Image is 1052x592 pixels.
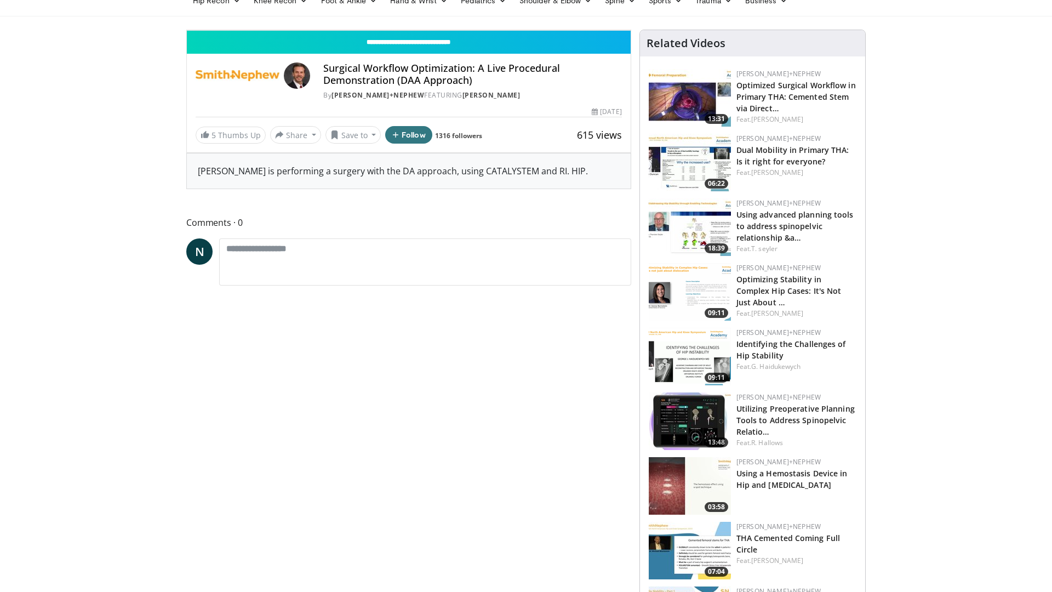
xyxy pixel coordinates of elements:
[736,362,856,372] div: Feat.
[649,69,731,127] img: 0fcfa1b5-074a-41e4-bf3d-4df9b2562a6c.150x105_q85_crop-smart_upscale.jpg
[385,126,432,144] button: Follow
[736,244,856,254] div: Feat.
[751,438,783,447] a: R. Hallows
[736,80,856,113] a: Optimized Surgical Workflow in Primary THA: Cemented Stem via Direct…
[736,533,840,555] a: THA Cemented Coming Full Circle
[325,126,381,144] button: Save to
[649,328,731,385] img: df5ab57a-2095-467a-91fc-636b3abea1f8.png.150x105_q85_crop-smart_upscale.png
[705,502,728,512] span: 03:58
[751,556,803,565] a: [PERSON_NAME]
[186,238,213,265] a: N
[736,274,842,308] a: Optimizing Stability in Complex Hip Cases: It's Not Just About …
[751,115,803,124] a: [PERSON_NAME]
[186,215,631,230] span: Comments 0
[649,457,731,515] img: 2b75991a-5091-4b50-a4d4-22c94cd9efa0.150x105_q85_crop-smart_upscale.jpg
[736,468,848,490] a: Using a Hemostasis Device in Hip and [MEDICAL_DATA]
[736,69,821,78] a: [PERSON_NAME]+Nephew
[323,62,621,86] h4: Surgical Workflow Optimization: A Live Procedural Demonstration (DAA Approach)
[736,209,854,243] a: Using advanced planning tools to address spinopelvic relationship &a…
[211,130,216,140] span: 5
[751,362,801,371] a: G. Haidukewych
[751,309,803,318] a: [PERSON_NAME]
[736,263,821,272] a: [PERSON_NAME]+Nephew
[284,62,310,89] img: Avatar
[705,179,728,189] span: 06:22
[649,522,731,579] img: ad2c8f66-9633-4a67-bc54-2fcca8c31686.150x105_q85_crop-smart_upscale.jpg
[705,437,728,447] span: 13:48
[736,198,821,208] a: [PERSON_NAME]+Nephew
[187,153,631,189] div: [PERSON_NAME] is performing a surgery with the DA approach, using CATALYSTEM and RI. HIP.
[435,131,482,140] a: 1316 followers
[187,30,631,31] video-js: Video Player
[736,328,821,337] a: [PERSON_NAME]+Nephew
[736,134,821,143] a: [PERSON_NAME]+Nephew
[649,263,731,321] a: 09:11
[647,37,725,50] h4: Related Videos
[705,567,728,577] span: 07:04
[577,128,622,141] span: 615 views
[736,145,849,167] a: Dual Mobility in Primary THA: Is it right for everyone?
[649,522,731,579] a: 07:04
[270,126,321,144] button: Share
[592,107,621,117] div: [DATE]
[649,263,731,321] img: 2cca93f5-0e0f-48d9-bc69-7394755c39ca.png.150x105_q85_crop-smart_upscale.png
[462,90,521,100] a: [PERSON_NAME]
[736,392,821,402] a: [PERSON_NAME]+Nephew
[736,438,856,448] div: Feat.
[705,243,728,253] span: 18:39
[323,90,621,100] div: By FEATURING
[649,392,731,450] img: 9160c634-2d56-4858-af5b-dba3c2d81ed2.150x105_q85_crop-smart_upscale.jpg
[196,127,266,144] a: 5 Thumbs Up
[649,392,731,450] a: 13:48
[649,198,731,256] img: 781415e3-4312-4b44-b91f-90f5dce49941.150x105_q85_crop-smart_upscale.jpg
[705,373,728,383] span: 09:11
[331,90,424,100] a: [PERSON_NAME]+Nephew
[736,168,856,178] div: Feat.
[705,308,728,318] span: 09:11
[736,403,855,437] a: Utilizing Preoperative Planning Tools to Address Spinopelvic Relatio…
[751,244,777,253] a: T. seyler
[736,309,856,318] div: Feat.
[649,328,731,385] a: 09:11
[196,62,279,89] img: Smith+Nephew
[736,556,856,566] div: Feat.
[649,134,731,191] a: 06:22
[649,69,731,127] a: 13:31
[736,115,856,124] div: Feat.
[736,522,821,531] a: [PERSON_NAME]+Nephew
[736,457,821,466] a: [PERSON_NAME]+Nephew
[705,114,728,124] span: 13:31
[736,339,846,361] a: Identifying the Challenges of Hip Stability
[649,457,731,515] a: 03:58
[751,168,803,177] a: [PERSON_NAME]
[649,198,731,256] a: 18:39
[649,134,731,191] img: ca45bebe-5fc4-4b9b-9513-8f91197adb19.150x105_q85_crop-smart_upscale.jpg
